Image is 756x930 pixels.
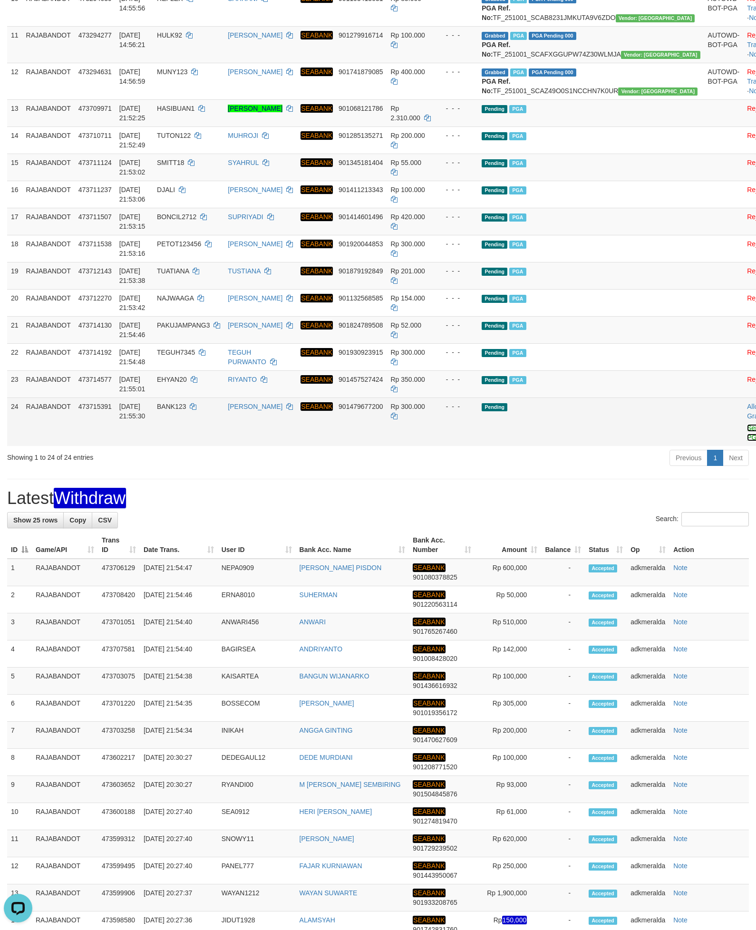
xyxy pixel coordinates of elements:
[98,532,140,559] th: Trans ID: activate to sort column ascending
[300,835,354,843] a: [PERSON_NAME]
[7,559,32,586] td: 1
[673,727,688,734] a: Note
[673,808,688,815] a: Note
[140,613,218,640] td: [DATE] 21:54:40
[228,105,282,112] a: [PERSON_NAME]
[339,240,383,248] span: Copy 901920044853 to clipboard
[438,104,475,113] div: - - -
[98,559,140,586] td: 473706129
[339,349,383,356] span: Copy 901930923915 to clipboard
[119,376,145,393] span: [DATE] 21:55:01
[7,668,32,695] td: 5
[78,213,112,221] span: 473711507
[541,613,585,640] td: -
[438,239,475,249] div: - - -
[482,322,507,330] span: Pending
[218,586,296,613] td: ERNA8010
[228,31,282,39] a: [PERSON_NAME]
[475,640,541,668] td: Rp 142,000
[627,668,669,695] td: adkmeralda
[7,181,22,208] td: 16
[391,376,425,383] span: Rp 350.000
[723,450,749,466] a: Next
[22,316,75,343] td: RAJABANDOT
[704,26,744,63] td: AUTOWD-BOT-PGA
[475,668,541,695] td: Rp 100,000
[541,559,585,586] td: -
[157,240,201,248] span: PETOT123456
[339,376,383,383] span: Copy 901457527424 to clipboard
[32,559,98,586] td: RAJABANDOT
[98,695,140,722] td: 473701220
[673,591,688,599] a: Note
[228,294,282,302] a: [PERSON_NAME]
[78,294,112,302] span: 473712270
[78,68,112,76] span: 473294631
[673,889,688,897] a: Note
[627,613,669,640] td: adkmeralda
[475,559,541,586] td: Rp 600,000
[7,489,749,508] h1: Latest
[228,376,257,383] a: RIYANTO
[673,672,688,680] a: Note
[22,262,75,289] td: RAJABANDOT
[157,403,186,410] span: BANK123
[529,32,576,40] span: PGA Pending
[482,132,507,140] span: Pending
[482,403,507,411] span: Pending
[409,532,475,559] th: Bank Acc. Number: activate to sort column ascending
[339,68,383,76] span: Copy 901741879085 to clipboard
[438,293,475,303] div: - - -
[673,618,688,626] a: Note
[228,132,258,139] a: MUHROJI
[509,186,526,194] span: Marked by adkmeralda
[413,591,445,599] em: SEABANK
[300,564,382,572] a: [PERSON_NAME] PISDON
[707,450,723,466] a: 1
[673,699,688,707] a: Note
[7,26,22,63] td: 11
[413,618,445,626] em: SEABANK
[7,586,32,613] td: 2
[7,449,308,462] div: Showing 1 to 24 of 24 entries
[391,105,420,122] span: Rp 2.310.000
[438,131,475,140] div: - - -
[438,402,475,411] div: - - -
[218,559,296,586] td: NEPA0909
[78,240,112,248] span: 473711538
[7,99,22,126] td: 13
[509,213,526,222] span: Marked by adkmeralda
[300,131,333,140] em: SEABANK
[339,267,383,275] span: Copy 901879192849 to clipboard
[119,186,145,203] span: [DATE] 21:53:06
[300,402,333,411] em: SEABANK
[482,349,507,357] span: Pending
[339,186,383,194] span: Copy 901411213343 to clipboard
[589,646,617,654] span: Accepted
[669,450,708,466] a: Previous
[98,613,140,640] td: 473701051
[7,695,32,722] td: 6
[300,348,333,357] em: SEABANK
[541,532,585,559] th: Balance: activate to sort column ascending
[218,668,296,695] td: KAISARTEA
[300,158,333,167] em: SEABANK
[300,68,333,76] em: SEABANK
[4,4,32,32] button: Open LiveChat chat widget
[589,619,617,627] span: Accepted
[438,320,475,330] div: - - -
[339,213,383,221] span: Copy 901414601496 to clipboard
[391,159,422,166] span: Rp 55.000
[482,68,508,77] span: Grabbed
[228,213,263,221] a: SUPRIYADI
[228,349,266,366] a: TEGUH PURWANTO
[22,26,75,63] td: RAJABANDOT
[438,348,475,357] div: - - -
[78,376,112,383] span: 473714577
[218,613,296,640] td: ANWARI456
[63,512,92,528] a: Copy
[438,30,475,40] div: - - -
[78,159,112,166] span: 473711124
[7,613,32,640] td: 3
[78,321,112,329] span: 473714130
